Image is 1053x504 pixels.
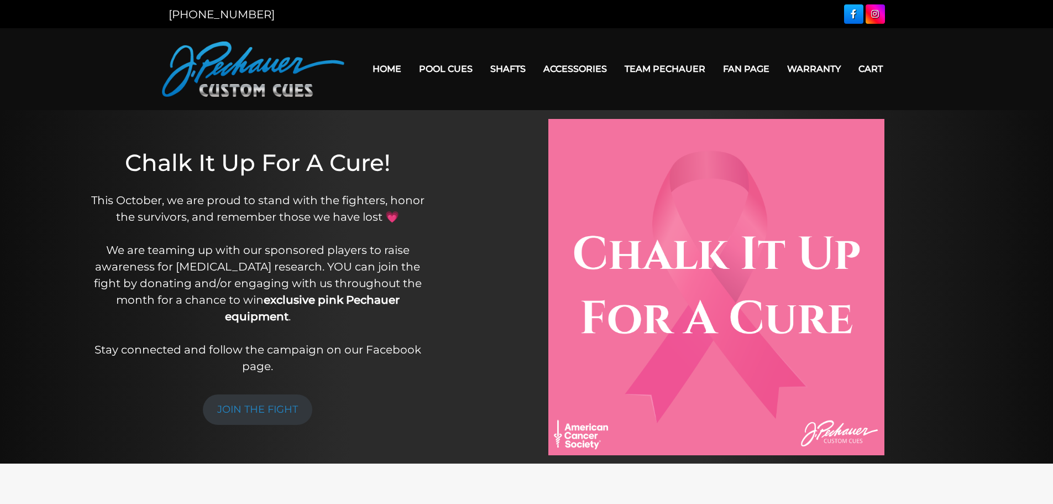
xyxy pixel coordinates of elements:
[778,55,850,83] a: Warranty
[162,41,344,97] img: Pechauer Custom Cues
[225,293,400,323] strong: exclusive pink Pechauer equipment
[169,8,275,21] a: [PHONE_NUMBER]
[481,55,535,83] a: Shafts
[85,149,431,176] h1: Chalk It Up For A Cure!
[203,394,312,425] a: JOIN THE FIGHT
[535,55,616,83] a: Accessories
[85,192,431,375] p: This October, we are proud to stand with the fighters, honor the survivors, and remember those we...
[616,55,714,83] a: Team Pechauer
[410,55,481,83] a: Pool Cues
[364,55,410,83] a: Home
[850,55,892,83] a: Cart
[714,55,778,83] a: Fan Page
